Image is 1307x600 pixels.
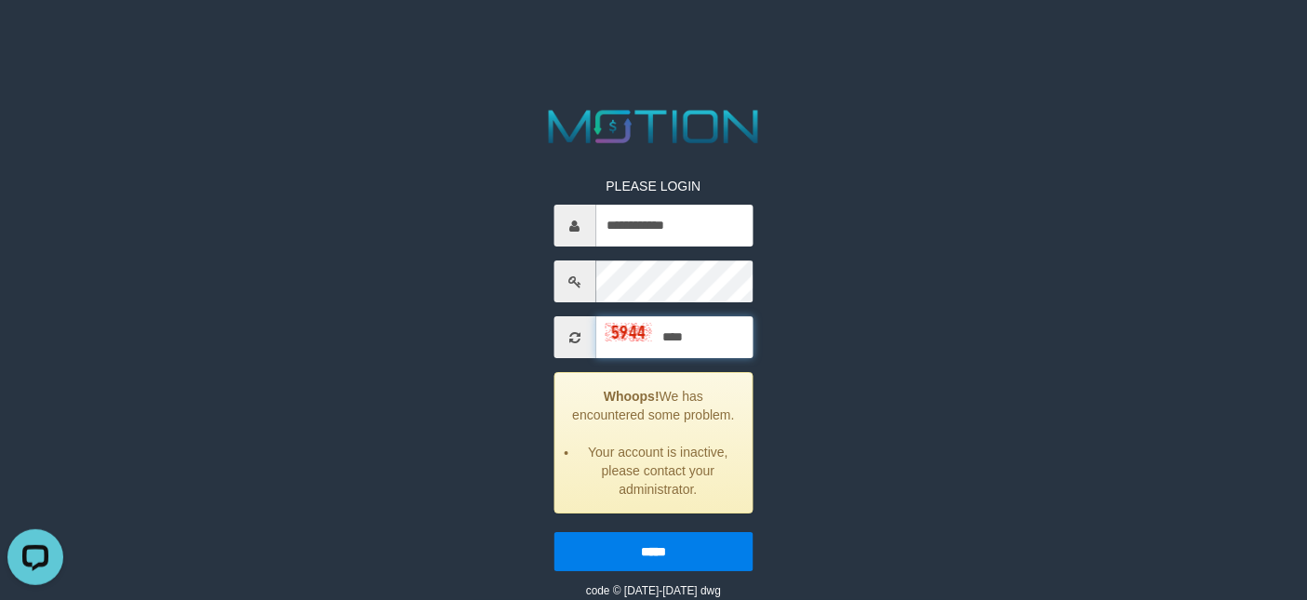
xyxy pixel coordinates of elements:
small: code © [DATE]-[DATE] dwg [586,585,721,598]
p: PLEASE LOGIN [553,178,753,196]
div: We has encountered some problem. [553,373,753,514]
button: Open LiveChat chat widget [7,7,63,63]
img: MOTION_logo.png [540,104,768,149]
img: captcha [605,323,651,341]
strong: Whoops! [604,390,660,405]
li: Your account is inactive, please contact your administrator. [578,444,738,500]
